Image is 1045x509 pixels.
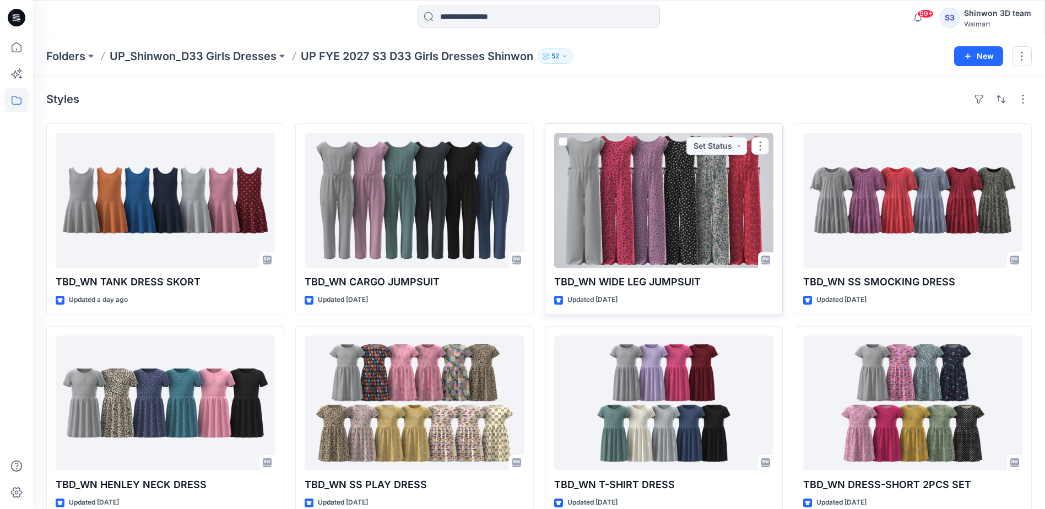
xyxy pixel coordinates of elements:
[803,274,1022,290] p: TBD_WN SS SMOCKING DRESS
[554,274,773,290] p: TBD_WN WIDE LEG JUMPSUIT
[301,48,533,64] p: UP FYE 2027 S3 D33 Girls Dresses Shinwon
[803,335,1022,470] a: TBD_WN DRESS-SHORT 2PCS SET
[318,294,368,306] p: Updated [DATE]
[56,133,275,268] a: TBD_WN TANK DRESS SKORT
[56,274,275,290] p: TBD_WN TANK DRESS SKORT
[110,48,277,64] a: UP_Shinwon_D33 Girls Dresses
[305,477,524,492] p: TBD_WN SS PLAY DRESS
[816,294,867,306] p: Updated [DATE]
[56,477,275,492] p: TBD_WN HENLEY NECK DRESS
[567,294,618,306] p: Updated [DATE]
[305,274,524,290] p: TBD_WN CARGO JUMPSUIT
[554,335,773,470] a: TBD_WN T-SHIRT DRESS
[318,497,368,508] p: Updated [DATE]
[567,497,618,508] p: Updated [DATE]
[554,477,773,492] p: TBD_WN T-SHIRT DRESS
[816,497,867,508] p: Updated [DATE]
[940,8,960,28] div: S3
[46,93,79,106] h4: Styles
[803,477,1022,492] p: TBD_WN DRESS-SHORT 2PCS SET
[305,335,524,470] a: TBD_WN SS PLAY DRESS
[305,133,524,268] a: TBD_WN CARGO JUMPSUIT
[803,133,1022,268] a: TBD_WN SS SMOCKING DRESS
[69,497,119,508] p: Updated [DATE]
[954,46,1003,66] button: New
[69,294,128,306] p: Updated a day ago
[917,9,934,18] span: 99+
[538,48,573,64] button: 52
[964,20,1031,28] div: Walmart
[551,50,559,62] p: 52
[56,335,275,470] a: TBD_WN HENLEY NECK DRESS
[46,48,85,64] a: Folders
[964,7,1031,20] div: Shinwon 3D team
[554,133,773,268] a: TBD_WN WIDE LEG JUMPSUIT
